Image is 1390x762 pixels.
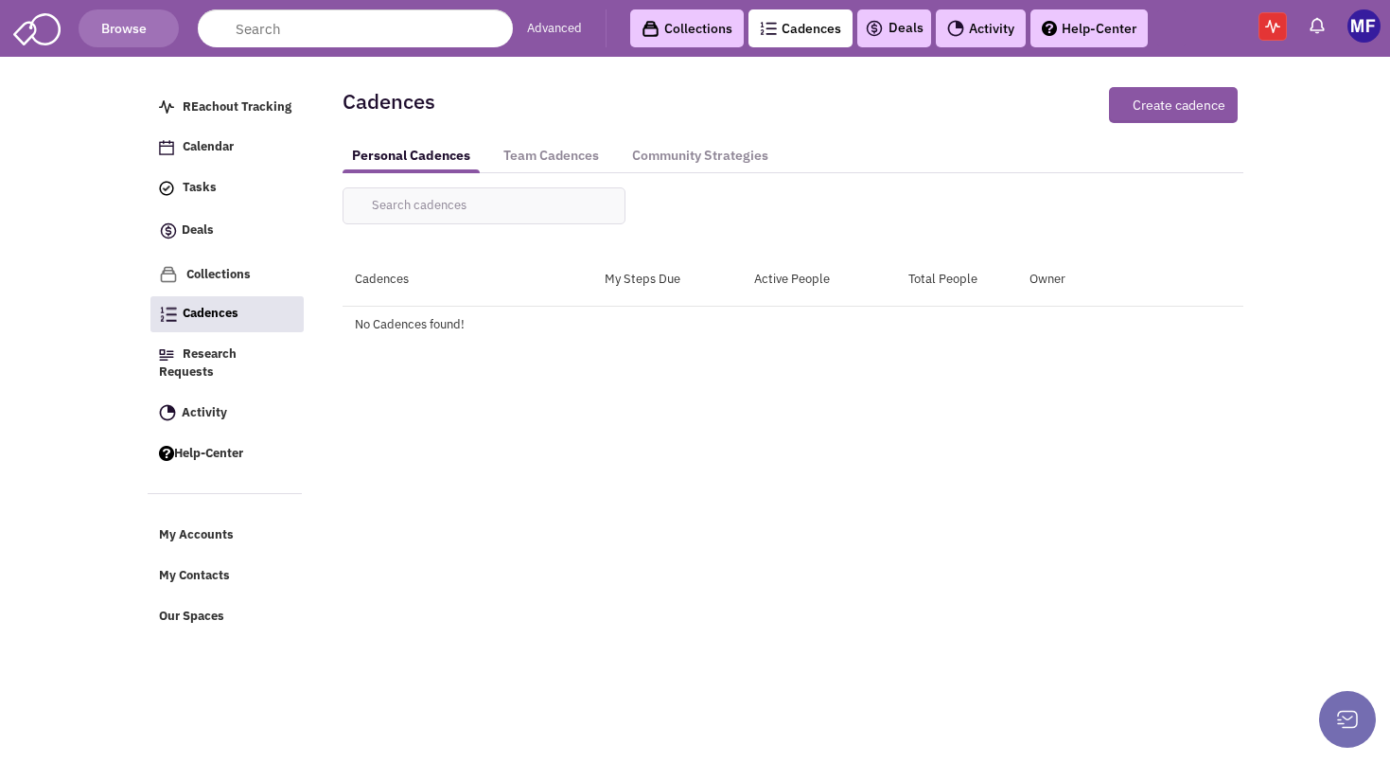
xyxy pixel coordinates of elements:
[868,271,1018,289] div: Total People
[150,257,303,293] a: Collections
[865,17,884,40] img: icon-deals.svg
[159,346,237,380] span: Research Requests
[494,138,608,173] a: Team Cadences
[630,9,744,47] a: Collections
[343,138,480,173] a: Personal Cadences
[101,20,155,37] span: Browse
[159,446,174,461] img: help.png
[159,140,174,155] img: Calendar.png
[159,220,178,242] img: icon-deals.svg
[159,567,230,583] span: My Contacts
[159,265,178,284] img: icon-collection-lavender.png
[183,306,238,322] span: Cadences
[183,180,217,196] span: Tasks
[183,98,291,115] span: REachout Tracking
[343,93,435,110] h2: Cadences
[150,337,303,391] a: Research Requests
[1109,87,1238,123] button: Create cadence
[150,599,303,635] a: Our Spaces
[182,404,227,420] span: Activity
[150,436,303,472] a: Help-Center
[717,271,868,289] div: Active People
[160,307,177,322] img: Cadences_logo.png
[150,518,303,554] a: My Accounts
[936,9,1026,47] a: Activity
[1030,9,1148,47] a: Help-Center
[186,266,251,282] span: Collections
[568,271,718,289] div: My Steps Due
[13,9,61,45] img: SmartAdmin
[198,9,513,47] input: Search
[748,9,853,47] a: Cadences
[159,527,234,543] span: My Accounts
[1017,271,1242,289] div: Owner
[947,20,964,37] img: Activity.png
[150,211,303,252] a: Deals
[159,349,174,361] img: Research.png
[623,138,778,173] a: Community Strategies
[150,90,303,126] a: REachout Tracking
[150,396,303,432] a: Activity
[642,20,660,38] img: icon-collection-lavender-black.svg
[355,307,1231,334] div: No Cadences found!
[1347,9,1381,43] img: Mark Fredericks
[159,608,224,624] span: Our Spaces
[760,22,777,35] img: Cadences_logo.png
[527,20,582,38] a: Advanced
[150,558,303,594] a: My Contacts
[150,130,303,166] a: Calendar
[159,181,174,196] img: icon-tasks.png
[183,139,234,155] span: Calendar
[1042,21,1057,36] img: help.png
[150,170,303,206] a: Tasks
[159,404,176,421] img: Activity.png
[79,9,179,47] button: Browse
[343,271,568,289] div: Cadences
[343,187,626,224] input: Search cadences
[150,296,304,332] a: Cadences
[865,17,924,40] a: Deals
